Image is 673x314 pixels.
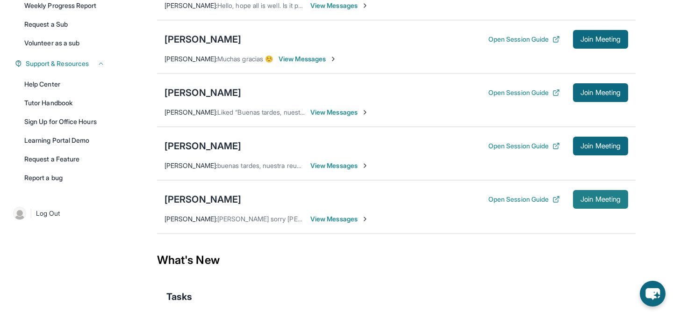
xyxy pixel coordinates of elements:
button: Join Meeting [573,83,628,102]
button: Support & Resources [22,59,105,68]
button: Join Meeting [573,190,628,209]
div: [PERSON_NAME] [165,139,241,153]
button: Open Session Guide [488,141,560,151]
div: [PERSON_NAME] [165,33,241,46]
a: Request a Sub [19,16,110,33]
span: [PERSON_NAME] sorry [PERSON_NAME] estaba trabajando apenas salí no avía visto su mensaje [217,215,501,223]
a: Sign Up for Office Hours [19,113,110,130]
div: [PERSON_NAME] [165,193,241,206]
a: Learning Portal Demo [19,132,110,149]
a: Report a bug [19,169,110,186]
span: View Messages [310,108,369,117]
img: Chevron-Right [329,55,337,63]
a: |Log Out [9,203,110,224]
img: Chevron-Right [361,2,369,9]
span: Join Meeting [580,90,621,95]
button: Join Meeting [573,30,628,49]
button: chat-button [640,281,666,307]
button: Open Session Guide [488,195,560,204]
span: Join Meeting [580,197,621,202]
img: Chevron-Right [361,109,369,116]
button: Open Session Guide [488,35,560,44]
span: | [30,208,32,219]
a: Request a Feature [19,151,110,168]
span: Log Out [36,209,60,218]
span: buenas tardes, nuestra reunión comenzará en 1 hora, nos vemos pronto [217,161,430,169]
img: user-img [13,207,26,220]
span: Join Meeting [580,37,621,42]
span: [PERSON_NAME] : [165,55,217,63]
span: [PERSON_NAME] : [165,161,217,169]
a: Tutor Handbook [19,95,110,111]
img: Chevron-Right [361,215,369,223]
span: [PERSON_NAME] : [165,1,217,9]
span: Hello, hope all is well. Is it possible to change the session to 4 pm for [DATE]? [217,1,447,9]
div: [PERSON_NAME] [165,86,241,99]
span: [PERSON_NAME] : [165,215,217,223]
span: Tasks [166,290,192,303]
span: View Messages [279,54,337,64]
button: Join Meeting [573,137,628,155]
span: Join Meeting [580,143,621,149]
span: View Messages [310,161,369,170]
a: Help Center [19,76,110,93]
span: View Messages [310,214,369,224]
div: What's New [157,240,636,281]
img: Chevron-Right [361,162,369,169]
button: Open Session Guide [488,88,560,97]
span: Support & Resources [26,59,89,68]
span: View Messages [310,1,369,10]
span: [PERSON_NAME] : [165,108,217,116]
a: Volunteer as a sub [19,35,110,51]
span: Liked “Buenas tardes, nuestra reunión comenzará en 35 minutos, nos vemos pronto” [217,108,469,116]
span: Muchas gracias ☺️ [217,55,273,63]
